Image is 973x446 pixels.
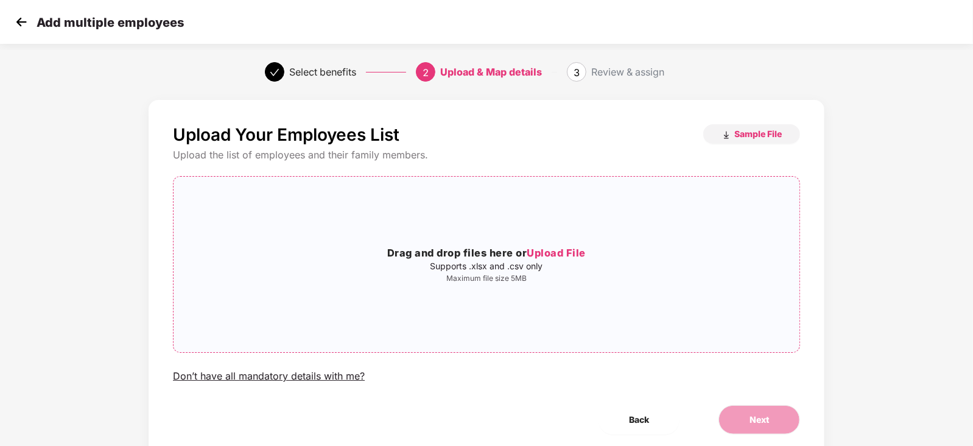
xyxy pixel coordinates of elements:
span: Upload File [527,247,586,259]
p: Maximum file size 5MB [174,274,799,283]
div: Select benefits [289,62,356,82]
span: 3 [574,66,580,79]
img: svg+xml;base64,PHN2ZyB4bWxucz0iaHR0cDovL3d3dy53My5vcmcvMjAwMC9zdmciIHdpZHRoPSIzMCIgaGVpZ2h0PSIzMC... [12,13,30,31]
p: Supports .xlsx and .csv only [174,261,799,271]
div: Review & assign [591,62,664,82]
h3: Drag and drop files here or [174,246,799,261]
div: Upload & Map details [440,62,542,82]
span: Sample File [734,128,782,140]
div: Upload the list of employees and their family members. [173,149,800,161]
img: download_icon [722,130,731,140]
div: Don’t have all mandatory details with me? [173,370,365,383]
button: Sample File [703,124,800,144]
span: check [270,68,279,77]
p: Add multiple employees [37,15,184,30]
span: Back [629,413,649,427]
span: Drag and drop files here orUpload FileSupports .xlsx and .csv onlyMaximum file size 5MB [174,177,799,352]
p: Upload Your Employees List [173,124,399,145]
button: Back [599,405,680,434]
button: Next [718,405,800,434]
span: 2 [423,66,429,79]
